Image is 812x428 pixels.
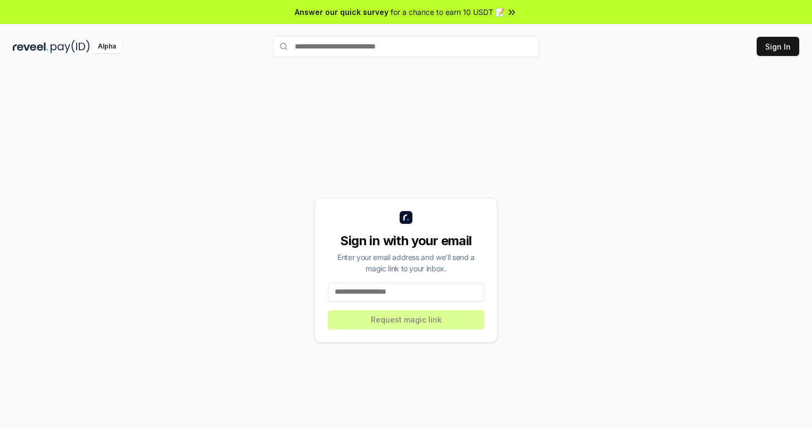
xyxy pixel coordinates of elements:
img: logo_small [400,211,412,224]
button: Sign In [757,37,799,56]
div: Sign in with your email [328,232,484,249]
img: pay_id [51,40,90,53]
img: reveel_dark [13,40,48,53]
div: Enter your email address and we’ll send a magic link to your inbox. [328,252,484,274]
div: Alpha [92,40,122,53]
span: for a chance to earn 10 USDT 📝 [391,6,504,18]
span: Answer our quick survey [295,6,388,18]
